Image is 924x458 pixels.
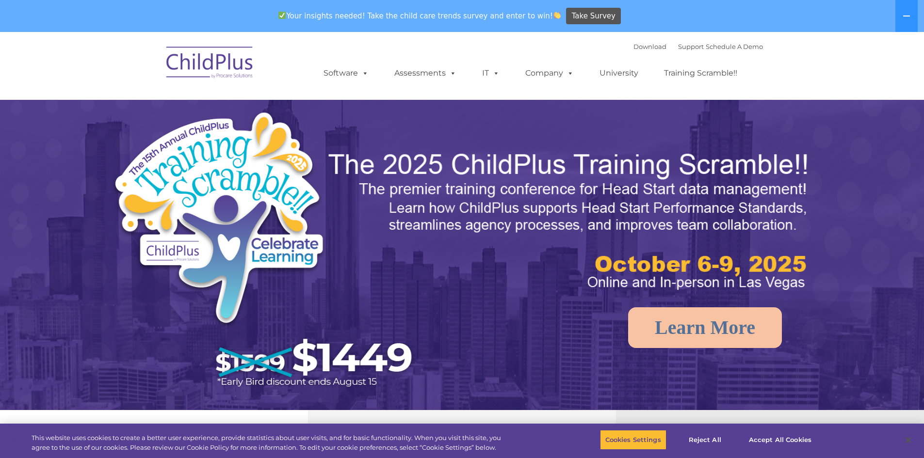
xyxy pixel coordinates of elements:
img: ✅ [278,12,286,19]
button: Cookies Settings [600,430,666,450]
span: Last name [135,64,164,71]
a: Take Survey [566,8,621,25]
img: ChildPlus by Procare Solutions [162,40,259,88]
a: IT [472,63,509,83]
a: Learn More [628,307,782,348]
a: Company [516,63,584,83]
a: Download [633,43,666,50]
button: Reject All [675,430,735,450]
a: Training Scramble!! [654,63,747,83]
img: 👏 [553,12,561,19]
div: This website uses cookies to create a better user experience, provide statistics about user visit... [32,433,508,452]
span: Take Survey [572,8,616,25]
span: Your insights needed! Take the child care trends survey and enter to win! [275,6,565,25]
span: Phone number [135,104,176,111]
font: | [633,43,763,50]
a: Assessments [385,63,466,83]
button: Accept All Cookies [744,430,817,450]
a: Schedule A Demo [706,43,763,50]
button: Close [898,429,919,451]
a: Support [678,43,704,50]
a: Software [314,63,378,83]
a: University [590,63,648,83]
